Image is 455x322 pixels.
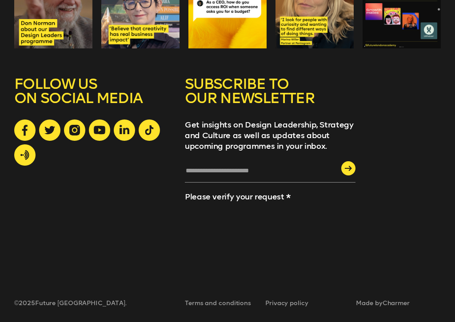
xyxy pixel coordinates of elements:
[185,299,251,307] a: Terms and conditions
[185,192,291,202] label: Please verify your request *
[356,299,410,307] span: Made by
[265,299,308,307] a: Privacy policy
[185,77,355,119] h5: SUBSCRIBE TO OUR NEWSLETTER
[383,299,410,307] a: Charmer
[185,119,355,151] p: Get insights on Design Leadership, Strategy and Culture as well as updates about upcoming program...
[185,207,258,270] iframe: reCAPTCHA
[14,77,171,119] h5: FOLLOW US ON SOCIAL MEDIA
[14,299,141,307] span: © 2025 Future [GEOGRAPHIC_DATA].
